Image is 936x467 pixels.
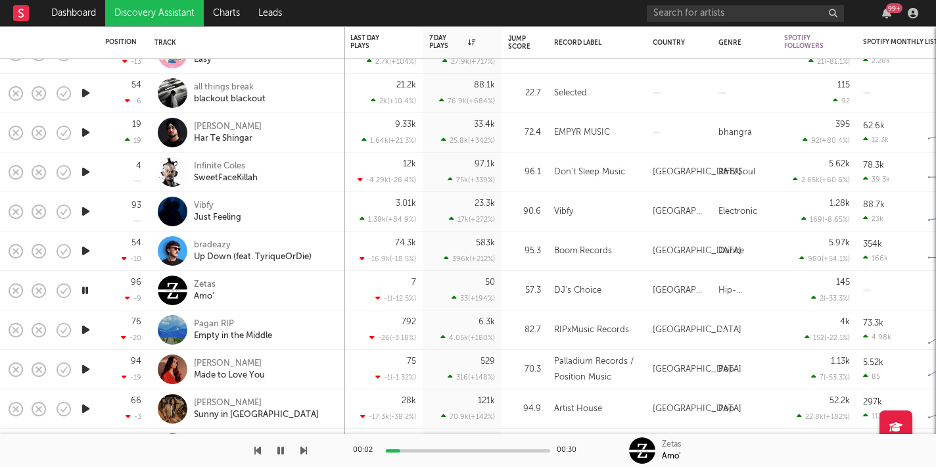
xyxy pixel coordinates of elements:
[105,38,137,46] div: Position
[479,318,495,326] div: 6.3k
[554,164,625,180] div: Don't Sleep Music
[444,255,495,263] div: 396k ( +212 % )
[429,34,475,50] div: 7 Day Plays
[863,214,883,223] div: 23k
[508,243,541,259] div: 95.3
[194,133,262,145] div: Har Te Shingar
[863,398,882,406] div: 297k
[863,254,888,262] div: 166k
[448,176,495,184] div: 75k ( +339 % )
[554,322,629,338] div: RIPxMusic Records
[801,215,850,224] div: 169 ( -8.65 % )
[194,54,245,66] div: Easy
[362,136,416,145] div: 1.64k ( +21.3 % )
[194,397,319,409] div: [PERSON_NAME]
[132,120,141,129] div: 19
[830,199,850,208] div: 1.28k
[375,373,416,381] div: -1 ( -1.32 % )
[829,239,850,247] div: 5.97k
[829,160,850,168] div: 5.62k
[194,318,272,330] div: Pagan RIP
[831,357,850,366] div: 1.13k
[194,172,258,184] div: SweetFaceKillah
[448,373,495,381] div: 316 ( +148 % )
[478,397,495,405] div: 121k
[837,81,850,89] div: 115
[793,176,850,184] div: 2.65k ( +60.6 % )
[882,8,891,18] button: 99+
[122,57,141,66] div: -13
[194,397,319,421] a: [PERSON_NAME]Sunny in [GEOGRAPHIC_DATA]
[508,362,541,378] div: 70.3
[803,136,850,145] div: 92 ( +80.4 % )
[508,164,541,180] div: 96.1
[863,122,885,130] div: 62.6k
[125,97,141,105] div: -6
[718,204,757,220] div: Electronic
[863,358,883,367] div: 5.52k
[863,372,880,381] div: 85
[194,239,312,251] div: bradeazy
[718,125,752,141] div: bhangra
[452,294,495,303] div: 33 ( +194 % )
[554,204,573,220] div: Vibfy
[863,333,891,341] div: 4.98k
[508,35,530,51] div: Jump Score
[808,57,850,66] div: 21 ( -81.1 % )
[194,82,266,105] a: all things breakblackout blackout
[718,401,734,417] div: Pop
[718,283,771,299] div: Hip-Hop/Rap
[805,333,850,342] div: 152 ( -22.1 % )
[194,251,312,263] div: Up Down (feat. TyriqueOrDie)
[441,136,495,145] div: 25.8k ( +342 % )
[194,279,216,291] div: Zetas
[126,412,141,421] div: -3
[396,81,416,89] div: 21.2k
[480,357,495,366] div: 529
[358,176,416,184] div: -4.29k ( -26.4 % )
[194,330,272,342] div: Empty in the Middle
[863,135,889,144] div: 12.3k
[194,409,319,421] div: Sunny in [GEOGRAPHIC_DATA]
[835,120,850,129] div: 395
[194,358,265,381] a: [PERSON_NAME]Made to Love You
[375,294,416,303] div: -1 ( -12.5 % )
[441,412,495,421] div: 70.9k ( +142 % )
[718,243,744,259] div: Dance
[194,200,241,224] a: VibfyJust Feeling
[194,239,312,263] a: bradeazyUp Down (feat. TyriqueOrDie)
[811,373,850,381] div: 7 ( -53.3 % )
[554,243,612,259] div: Boom.Records
[833,97,850,105] div: 92
[653,204,705,220] div: [GEOGRAPHIC_DATA]
[125,136,141,145] div: 19
[508,86,541,101] div: 22.7
[194,93,266,105] div: blackout blackout
[449,215,495,224] div: 17k ( +272 % )
[131,397,141,405] div: 66
[194,318,272,342] a: Pagan RIPEmpty in the Middle
[554,283,601,299] div: DJ's Choice
[194,82,266,93] div: all things break
[194,200,241,212] div: Vibfy
[194,212,241,224] div: Just Feeling
[154,39,332,47] div: Track
[136,162,141,170] div: 4
[557,443,583,458] div: 00:30
[662,439,681,451] div: Zetas
[797,412,850,421] div: 22.8k ( +182 % )
[653,283,705,299] div: [GEOGRAPHIC_DATA]
[718,362,734,378] div: Pop
[442,57,495,66] div: 27.9k ( +717 % )
[194,121,262,133] div: [PERSON_NAME]
[122,255,141,263] div: -10
[508,125,541,141] div: 72.4
[508,283,541,299] div: 57.3
[784,34,830,50] div: Spotify Followers
[194,160,258,184] a: Infinite ColesSweetFaceKillah
[194,121,262,145] a: [PERSON_NAME]Har Te Shingar
[840,318,850,326] div: 4k
[411,278,416,287] div: 7
[836,278,850,287] div: 145
[508,401,541,417] div: 94.9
